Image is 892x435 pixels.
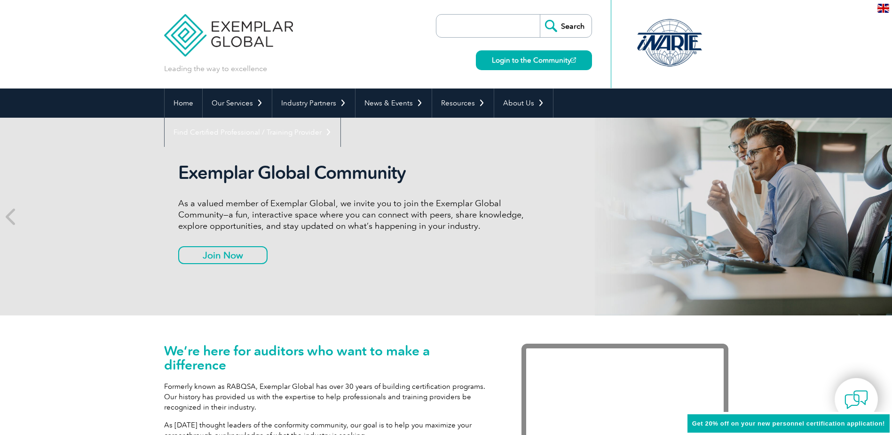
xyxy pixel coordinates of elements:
[178,162,531,184] h2: Exemplar Global Community
[476,50,592,70] a: Login to the Community
[692,420,885,427] span: Get 20% off on your new personnel certification application!
[845,388,868,411] img: contact-chat.png
[540,15,592,37] input: Search
[432,89,494,118] a: Resources
[355,89,432,118] a: News & Events
[571,57,576,63] img: open_square.png
[203,89,272,118] a: Our Services
[164,381,493,412] p: Formerly known as RABQSA, Exemplar Global has over 30 years of building certification programs. O...
[178,198,531,232] p: As a valued member of Exemplar Global, we invite you to join the Exemplar Global Community—a fun,...
[178,246,268,264] a: Join Now
[164,344,493,372] h1: We’re here for auditors who want to make a difference
[165,89,202,118] a: Home
[494,89,553,118] a: About Us
[272,89,355,118] a: Industry Partners
[165,118,340,147] a: Find Certified Professional / Training Provider
[877,4,889,13] img: en
[164,64,267,74] p: Leading the way to excellence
